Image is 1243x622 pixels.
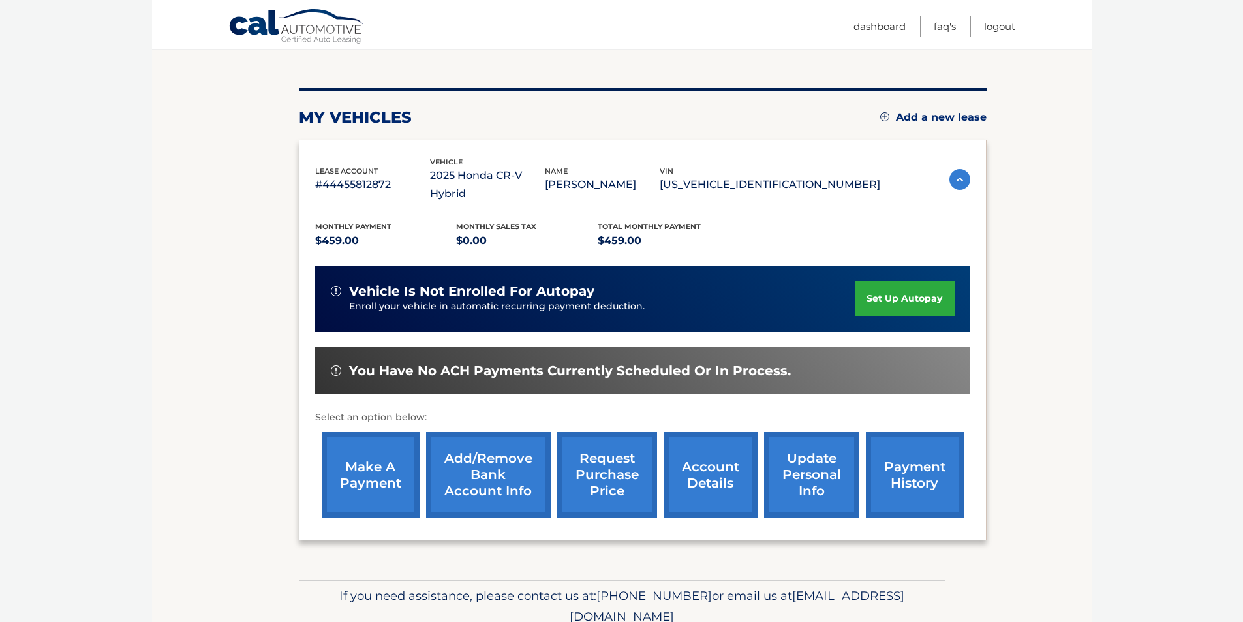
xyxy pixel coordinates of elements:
[315,232,457,250] p: $459.00
[456,232,598,250] p: $0.00
[660,166,673,176] span: vin
[331,286,341,296] img: alert-white.svg
[456,222,536,231] span: Monthly sales Tax
[430,157,463,166] span: vehicle
[322,432,420,518] a: make a payment
[660,176,880,194] p: [US_VEHICLE_IDENTIFICATION_NUMBER]
[596,588,712,603] span: [PHONE_NUMBER]
[853,16,906,37] a: Dashboard
[855,281,954,316] a: set up autopay
[598,232,739,250] p: $459.00
[880,112,889,121] img: add.svg
[880,111,987,124] a: Add a new lease
[349,283,594,300] span: vehicle is not enrolled for autopay
[557,432,657,518] a: request purchase price
[299,108,412,127] h2: my vehicles
[866,432,964,518] a: payment history
[545,176,660,194] p: [PERSON_NAME]
[315,166,378,176] span: lease account
[349,300,855,314] p: Enroll your vehicle in automatic recurring payment deduction.
[984,16,1015,37] a: Logout
[331,365,341,376] img: alert-white.svg
[349,363,791,379] span: You have no ACH payments currently scheduled or in process.
[545,166,568,176] span: name
[598,222,701,231] span: Total Monthly Payment
[315,222,391,231] span: Monthly Payment
[934,16,956,37] a: FAQ's
[228,8,365,46] a: Cal Automotive
[764,432,859,518] a: update personal info
[426,432,551,518] a: Add/Remove bank account info
[949,169,970,190] img: accordion-active.svg
[430,166,545,203] p: 2025 Honda CR-V Hybrid
[315,410,970,426] p: Select an option below:
[664,432,758,518] a: account details
[315,176,430,194] p: #44455812872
